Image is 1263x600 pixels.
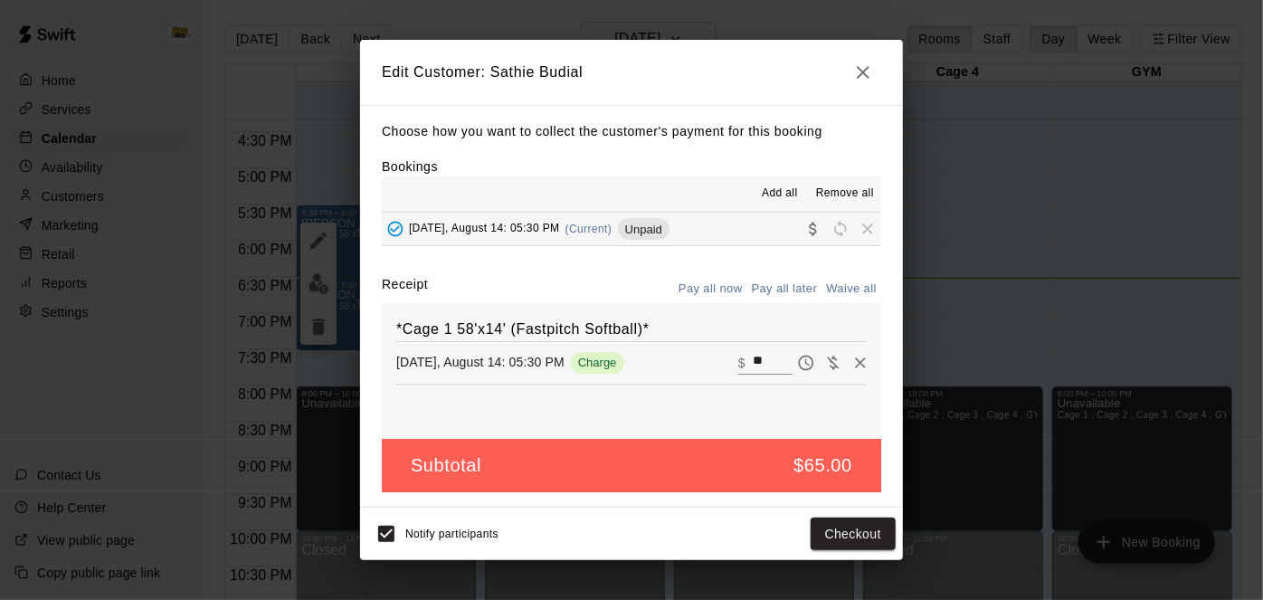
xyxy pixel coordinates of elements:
[820,354,847,369] span: Waive payment
[751,179,809,208] button: Add all
[382,215,409,243] button: Added - Collect Payment
[382,275,428,303] label: Receipt
[747,275,822,303] button: Pay all later
[565,223,613,235] span: (Current)
[793,453,852,478] h5: $65.00
[809,179,881,208] button: Remove all
[800,222,827,235] span: Collect payment
[360,40,903,105] h2: Edit Customer: Sathie Budial
[382,159,438,174] label: Bookings
[674,275,747,303] button: Pay all now
[847,349,874,376] button: Remove
[409,223,560,235] span: [DATE], August 14: 05:30 PM
[618,223,669,236] span: Unpaid
[405,528,499,540] span: Notify participants
[811,518,896,551] button: Checkout
[793,354,820,369] span: Pay later
[816,185,874,203] span: Remove all
[821,275,881,303] button: Waive all
[738,354,745,372] p: $
[411,453,481,478] h5: Subtotal
[854,222,881,235] span: Remove
[827,222,854,235] span: Reschedule
[382,213,881,246] button: Added - Collect Payment[DATE], August 14: 05:30 PM(Current)UnpaidCollect paymentRescheduleRemove
[571,356,624,369] span: Charge
[396,353,565,371] p: [DATE], August 14: 05:30 PM
[762,185,798,203] span: Add all
[382,120,881,143] p: Choose how you want to collect the customer's payment for this booking
[396,318,867,341] h6: *Cage 1 58'x14' (Fastpitch Softball)*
